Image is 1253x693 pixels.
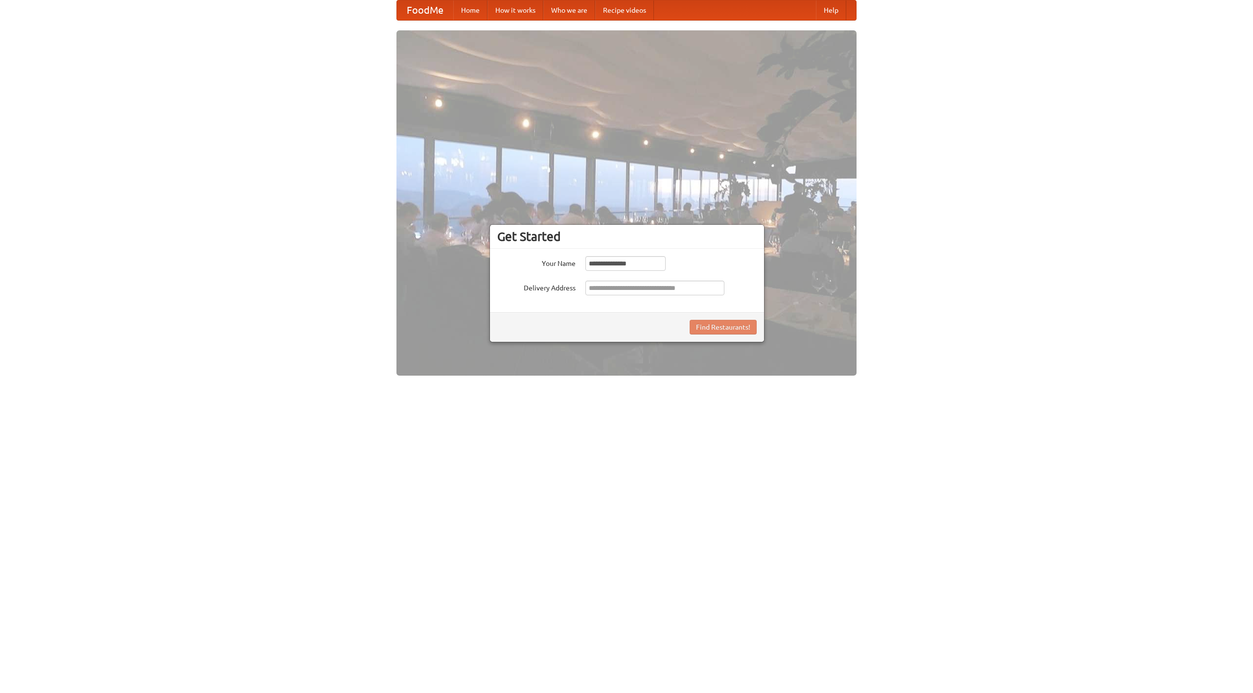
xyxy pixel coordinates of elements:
a: Help [816,0,846,20]
a: Recipe videos [595,0,654,20]
label: Your Name [497,256,576,268]
label: Delivery Address [497,281,576,293]
a: FoodMe [397,0,453,20]
a: Who we are [543,0,595,20]
a: Home [453,0,487,20]
button: Find Restaurants! [690,320,757,335]
h3: Get Started [497,229,757,244]
a: How it works [487,0,543,20]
